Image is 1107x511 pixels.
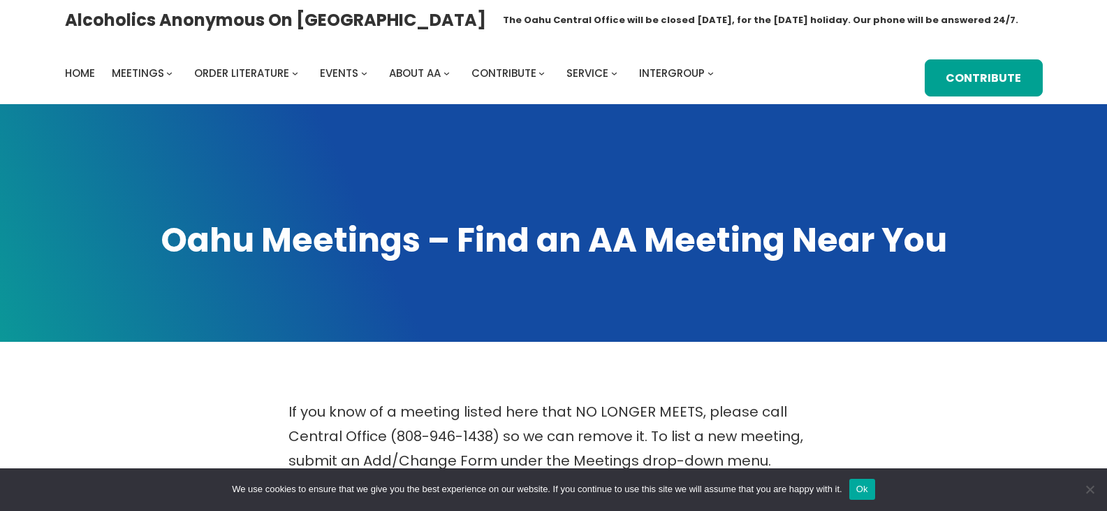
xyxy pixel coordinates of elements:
[1083,482,1097,496] span: No
[566,64,608,83] a: Service
[65,64,95,83] a: Home
[65,66,95,80] span: Home
[65,218,1043,264] h1: Oahu Meetings – Find an AA Meeting Near You
[849,479,875,500] button: Ok
[503,13,1018,27] h1: The Oahu Central Office will be closed [DATE], for the [DATE] holiday. Our phone will be answered...
[112,66,164,80] span: Meetings
[443,70,450,76] button: About AA submenu
[925,59,1043,97] a: Contribute
[471,66,536,80] span: Contribute
[232,482,842,496] span: We use cookies to ensure that we give you the best experience on our website. If you continue to ...
[611,70,617,76] button: Service submenu
[320,66,358,80] span: Events
[639,64,705,83] a: Intergroup
[166,70,173,76] button: Meetings submenu
[708,70,714,76] button: Intergroup submenu
[320,64,358,83] a: Events
[292,70,298,76] button: Order Literature submenu
[361,70,367,76] button: Events submenu
[389,64,441,83] a: About AA
[566,66,608,80] span: Service
[389,66,441,80] span: About AA
[471,64,536,83] a: Contribute
[194,66,289,80] span: Order Literature
[65,5,486,35] a: Alcoholics Anonymous on [GEOGRAPHIC_DATA]
[288,400,819,473] p: If you know of a meeting listed here that NO LONGER MEETS, please call Central Office (808-946-14...
[639,66,705,80] span: Intergroup
[538,70,545,76] button: Contribute submenu
[112,64,164,83] a: Meetings
[65,64,719,83] nav: Intergroup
